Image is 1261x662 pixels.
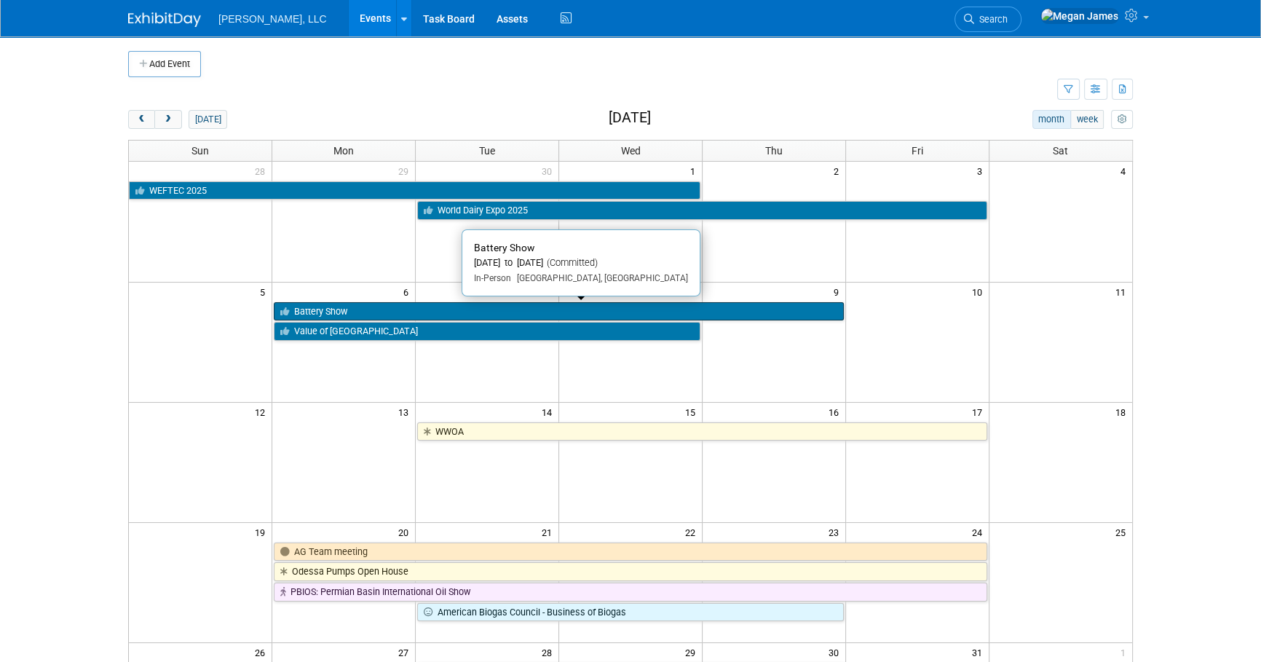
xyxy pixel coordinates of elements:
img: Megan James [1040,8,1119,24]
button: next [154,110,181,129]
span: 31 [971,643,989,661]
span: 4 [1119,162,1132,180]
span: 14 [540,403,558,421]
span: Battery Show [474,242,534,253]
span: 27 [397,643,415,661]
span: Fri [912,145,923,157]
span: 12 [253,403,272,421]
span: Thu [765,145,783,157]
span: In-Person [474,273,511,283]
img: ExhibitDay [128,12,201,27]
span: (Committed) [543,257,598,268]
span: 30 [540,162,558,180]
span: 16 [827,403,845,421]
span: 29 [397,162,415,180]
a: Value of [GEOGRAPHIC_DATA] [274,322,700,341]
span: 26 [253,643,272,661]
a: Odessa Pumps Open House [274,562,987,581]
span: 28 [540,643,558,661]
span: 1 [1119,643,1132,661]
span: 6 [402,283,415,301]
span: Search [974,14,1008,25]
span: 23 [827,523,845,541]
a: AG Team meeting [274,543,987,561]
span: 9 [832,283,845,301]
i: Personalize Calendar [1117,115,1126,125]
button: week [1070,110,1104,129]
span: 15 [684,403,702,421]
span: 13 [397,403,415,421]
button: [DATE] [189,110,227,129]
span: [GEOGRAPHIC_DATA], [GEOGRAPHIC_DATA] [511,273,688,283]
button: month [1032,110,1071,129]
span: 10 [971,283,989,301]
span: 19 [253,523,272,541]
a: PBIOS: Permian Basin International Oil Show [274,583,987,602]
a: Battery Show [274,302,843,321]
div: [DATE] to [DATE] [474,257,688,269]
a: World Dairy Expo 2025 [417,201,987,220]
span: Sat [1053,145,1068,157]
span: 29 [684,643,702,661]
span: Wed [620,145,640,157]
button: prev [128,110,155,129]
span: 21 [540,523,558,541]
button: myCustomButton [1111,110,1133,129]
span: 2 [832,162,845,180]
span: 18 [1114,403,1132,421]
a: WWOA [417,422,987,441]
span: 17 [971,403,989,421]
a: American Biogas Council - Business of Biogas [417,603,844,622]
span: Mon [333,145,354,157]
span: 20 [397,523,415,541]
a: Search [954,7,1021,32]
button: Add Event [128,51,201,77]
span: 30 [827,643,845,661]
span: 11 [1114,283,1132,301]
span: Sun [191,145,209,157]
span: [PERSON_NAME], LLC [218,13,327,25]
span: 1 [689,162,702,180]
span: 3 [976,162,989,180]
span: 22 [684,523,702,541]
a: WEFTEC 2025 [129,181,700,200]
span: 25 [1114,523,1132,541]
span: 28 [253,162,272,180]
span: 5 [258,283,272,301]
span: Tue [479,145,495,157]
h2: [DATE] [609,110,651,126]
span: 24 [971,523,989,541]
